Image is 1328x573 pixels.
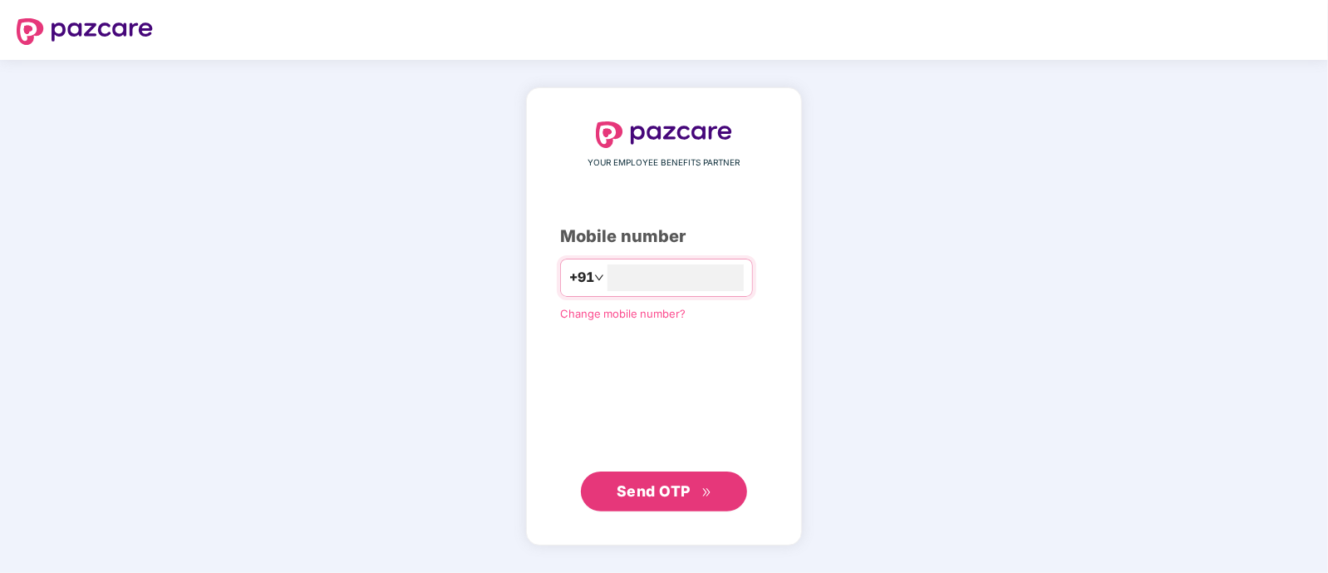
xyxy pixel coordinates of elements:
[588,156,740,170] span: YOUR EMPLOYEE BENEFITS PARTNER
[596,121,732,148] img: logo
[560,224,768,249] div: Mobile number
[581,472,747,511] button: Send OTPdouble-right
[617,482,691,500] span: Send OTP
[17,18,153,45] img: logo
[701,487,712,498] span: double-right
[594,273,604,283] span: down
[560,307,686,320] a: Change mobile number?
[569,267,594,288] span: +91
